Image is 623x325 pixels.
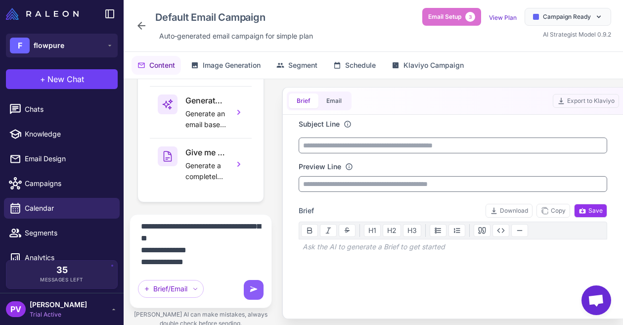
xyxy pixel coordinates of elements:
[6,8,83,20] a: Raleon Logo
[318,93,350,108] button: Email
[4,223,120,243] a: Segments
[465,12,475,22] span: 3
[383,224,401,237] button: H2
[489,14,517,21] a: View Plan
[4,173,120,194] a: Campaigns
[536,204,570,218] button: Copy
[185,108,226,130] p: Generate an email based on this brief utilizing my email components.
[403,224,421,237] button: H3
[30,310,87,319] span: Trial Active
[4,99,120,120] a: Chats
[327,56,382,75] button: Schedule
[25,203,112,214] span: Calendar
[386,56,470,75] button: Klaviyo Campaign
[6,69,118,89] button: +New Chat
[299,119,340,130] label: Subject Line
[25,178,112,189] span: Campaigns
[151,8,317,27] div: Click to edit campaign name
[40,73,45,85] span: +
[299,239,607,254] div: Ask the AI to generate a Brief to get started
[149,60,175,71] span: Content
[486,204,533,218] button: Download
[4,124,120,144] a: Knowledge
[4,247,120,268] a: Analytics
[428,12,461,21] span: Email Setup
[6,301,26,317] div: PV
[574,204,607,218] button: Save
[299,161,341,172] label: Preview Line
[4,148,120,169] a: Email Design
[543,12,591,21] span: Campaign Ready
[364,224,381,237] button: H1
[10,38,30,53] div: F
[185,146,226,158] h3: Give me an entirely new brief
[56,266,68,275] span: 35
[299,205,314,216] span: Brief
[345,60,376,71] span: Schedule
[403,60,464,71] span: Klaviyo Campaign
[543,31,611,38] span: AI Strategist Model 0.9.2
[25,104,112,115] span: Chats
[6,34,118,57] button: Fflowpure
[553,94,619,108] button: Export to Klaviyo
[270,56,323,75] button: Segment
[25,153,112,164] span: Email Design
[422,8,481,26] button: Email Setup3
[25,252,112,263] span: Analytics
[132,56,181,75] button: Content
[203,60,261,71] span: Image Generation
[289,93,318,108] button: Brief
[34,40,64,51] span: flowpure
[159,31,313,42] span: Auto‑generated email campaign for simple plan
[185,56,267,75] button: Image Generation
[6,8,79,20] img: Raleon Logo
[185,94,226,106] h3: Generate an Email from this brief
[578,206,603,215] span: Save
[40,276,84,283] span: Messages Left
[138,280,204,298] div: Brief/Email
[47,73,84,85] span: New Chat
[4,198,120,219] a: Calendar
[185,160,226,182] p: Generate a completely different approach for this campaign.
[155,29,317,44] div: Click to edit description
[25,129,112,139] span: Knowledge
[30,299,87,310] span: [PERSON_NAME]
[581,285,611,315] div: Chat abierto
[541,206,566,215] span: Copy
[288,60,317,71] span: Segment
[25,228,112,238] span: Segments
